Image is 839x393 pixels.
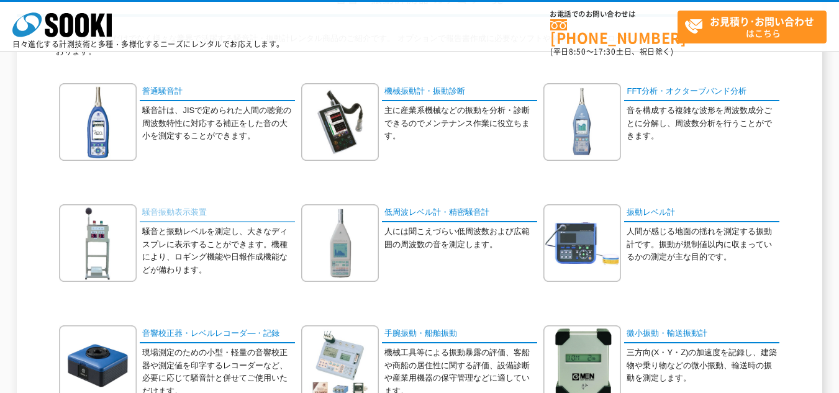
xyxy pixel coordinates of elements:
[142,225,295,277] p: 騒音と振動レベルを測定し、大きなディスプレに表示することができます。機種により、ロギング機能や日報作成機能などが備わります。
[550,46,673,57] span: (平日 ～ 土日、祝日除く)
[59,83,137,161] img: 普通騒音計
[140,325,295,343] a: 音響校正器・レベルレコーダ―・記録
[710,14,814,29] strong: お見積り･お問い合わせ
[382,325,537,343] a: 手腕振動・船舶振動
[12,40,284,48] p: 日々進化する計測技術と多種・多様化するニーズにレンタルでお応えします。
[627,346,779,385] p: 三方向(X・Y・Z)の加速度を記録し、建築物や乗り物などの微小振動、輸送時の振動を測定します。
[59,204,137,282] img: 騒音振動表示装置
[569,46,586,57] span: 8:50
[624,83,779,101] a: FFT分析・オクターブバンド分析
[543,83,621,161] img: FFT分析・オクターブバンド分析
[384,104,537,143] p: 主に産業系機械などの振動を分析・診断できるのでメンテナンス作業に役立ちます。
[140,204,295,222] a: 騒音振動表示装置
[627,225,779,264] p: 人間が感じる地面の揺れを測定する振動計です。振動が規制値以内に収まっているかの測定が主な目的です。
[543,204,621,282] img: 振動レベル計
[382,83,537,101] a: 機械振動計・振動診断
[382,204,537,222] a: 低周波レベル計・精密騒音計
[684,11,826,42] span: はこちら
[624,204,779,222] a: 振動レベル計
[678,11,827,43] a: お見積り･お問い合わせはこちら
[594,46,616,57] span: 17:30
[142,104,295,143] p: 騒音計は、JISで定められた人間の聴覚の周波数特性に対応する補正をした音の大小を測定することができます。
[550,19,678,45] a: [PHONE_NUMBER]
[550,11,678,18] span: お電話でのお問い合わせは
[140,83,295,101] a: 普通騒音計
[301,83,379,161] img: 機械振動計・振動診断
[301,204,379,282] img: 低周波レベル計・精密騒音計
[624,325,779,343] a: 微小振動・輸送振動計
[384,225,537,251] p: 人には聞こえづらい低周波数および広範囲の周波数の音を測定します。
[627,104,779,143] p: 音を構成する複雑な波形を周波数成分ごとに分解し、周波数分析を行うことができます。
